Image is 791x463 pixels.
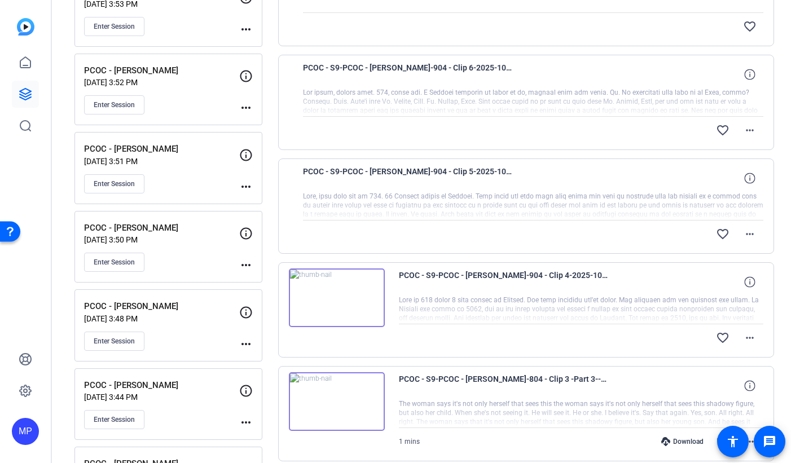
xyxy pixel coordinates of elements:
button: Enter Session [84,410,144,429]
p: [DATE] 3:50 PM [84,235,239,244]
span: PCOC - S9-PCOC - [PERSON_NAME]-804 - Clip 3 -Part 3--2025-10-07-13-03-30-140-0 [399,372,608,399]
span: Enter Session [94,179,135,188]
p: PCOC - [PERSON_NAME] [84,143,239,156]
p: PCOC - [PERSON_NAME] [84,222,239,235]
p: [DATE] 3:51 PM [84,157,239,166]
span: Enter Session [94,100,135,109]
span: Enter Session [94,415,135,424]
span: Enter Session [94,22,135,31]
mat-icon: favorite_border [743,20,757,33]
mat-icon: more_horiz [743,124,757,137]
span: Enter Session [94,337,135,346]
img: blue-gradient.svg [17,18,34,36]
mat-icon: message [763,435,776,448]
mat-icon: favorite_border [716,227,730,241]
mat-icon: more_horiz [239,258,253,272]
img: thumb-nail [289,372,385,431]
mat-icon: more_horiz [239,337,253,351]
p: PCOC - [PERSON_NAME] [84,64,239,77]
button: Enter Session [84,17,144,36]
mat-icon: more_horiz [239,416,253,429]
span: PCOC - S9-PCOC - [PERSON_NAME]-904 - Clip 5-2025-10-07-13-22-33-521-0 [303,165,512,192]
mat-icon: more_horiz [743,227,757,241]
mat-icon: favorite_border [716,435,730,448]
mat-icon: more_horiz [239,101,253,114]
p: PCOC - [PERSON_NAME] [84,300,239,313]
mat-icon: accessibility [726,435,740,448]
img: thumb-nail [289,268,385,327]
button: Enter Session [84,332,144,351]
p: [DATE] 3:44 PM [84,393,239,402]
div: MP [12,418,39,445]
button: Enter Session [84,174,144,193]
p: PCOC - [PERSON_NAME] [84,379,239,392]
span: PCOC - S9-PCOC - [PERSON_NAME]-904 - Clip 6-2025-10-07-13-34-07-794-0 [303,61,512,88]
button: Enter Session [84,95,144,114]
mat-icon: favorite_border [716,331,730,345]
span: 1 mins [399,438,420,446]
span: Enter Session [94,258,135,267]
mat-icon: favorite_border [716,124,730,137]
mat-icon: more_horiz [239,23,253,36]
div: Download [656,437,709,446]
mat-icon: more_horiz [743,331,757,345]
button: Enter Session [84,253,144,272]
span: PCOC - S9-PCOC - [PERSON_NAME]-904 - Clip 4-2025-10-07-13-05-06-059-0 [399,268,608,296]
p: [DATE] 3:52 PM [84,78,239,87]
mat-icon: more_horiz [743,435,757,448]
p: [DATE] 3:48 PM [84,314,239,323]
mat-icon: more_horiz [239,180,253,193]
